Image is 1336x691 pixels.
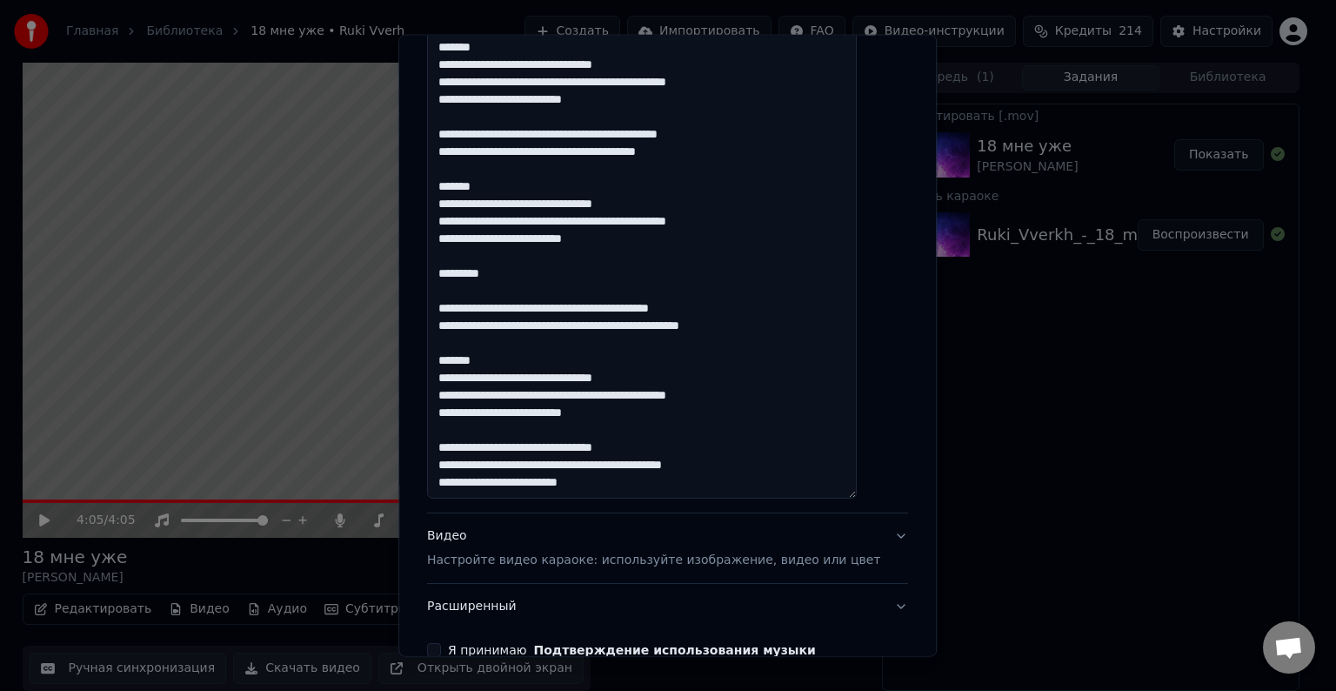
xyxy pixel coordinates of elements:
div: Видео [427,527,880,569]
p: Настройте видео караоке: используйте изображение, видео или цвет [427,552,880,569]
button: Расширенный [427,584,908,629]
button: Я принимаю [534,644,816,656]
label: Я принимаю [448,644,816,656]
button: ВидеоНастройте видео караоке: используйте изображение, видео или цвет [427,513,908,583]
